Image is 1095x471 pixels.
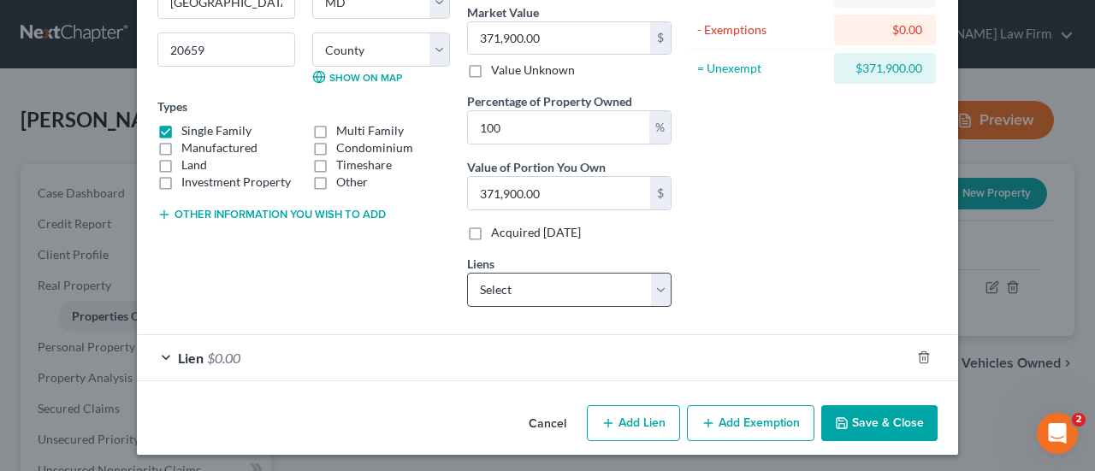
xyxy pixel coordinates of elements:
label: Investment Property [181,174,291,191]
span: Lien [178,350,204,366]
label: Value of Portion You Own [467,158,606,176]
span: 2 [1072,413,1086,427]
div: % [649,111,671,144]
label: Manufactured [181,139,257,156]
input: 0.00 [468,22,650,55]
input: Enter zip... [157,32,295,67]
label: Timeshare [336,156,392,174]
div: $371,900.00 [848,60,922,77]
label: Value Unknown [491,62,575,79]
button: Add Exemption [687,405,814,441]
div: $0.00 [848,21,922,38]
label: Single Family [181,122,252,139]
iframe: Intercom live chat [1037,413,1078,454]
label: Liens [467,255,494,273]
label: Multi Family [336,122,404,139]
label: Market Value [467,3,539,21]
label: Acquired [DATE] [491,224,581,241]
input: 0.00 [468,177,650,209]
label: Condominium [336,139,413,156]
div: - Exemptions [697,21,826,38]
div: $ [650,177,671,209]
label: Types [157,97,187,115]
a: Show on Map [312,70,402,84]
button: Other information you wish to add [157,208,386,221]
div: $ [650,22,671,55]
label: Percentage of Property Owned [467,92,632,110]
label: Land [181,156,207,174]
span: $0.00 [207,350,240,366]
div: = Unexempt [697,60,826,77]
button: Cancel [515,407,580,441]
button: Add Lien [587,405,680,441]
label: Other [336,174,368,191]
button: Save & Close [821,405,938,441]
input: 0.00 [468,111,649,144]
